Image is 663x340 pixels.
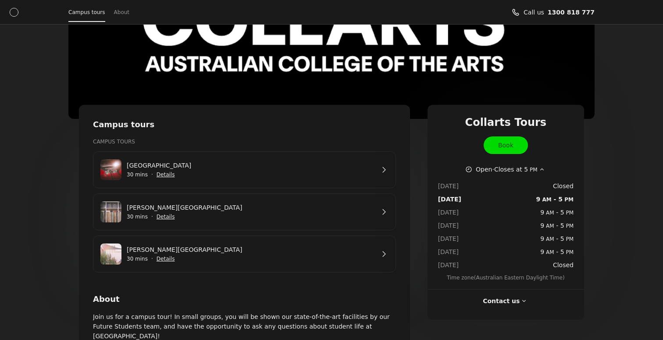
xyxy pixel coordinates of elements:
[544,236,554,242] span: AM
[438,234,461,243] dt: [DATE]
[127,203,374,212] a: [PERSON_NAME][GEOGRAPHIC_DATA]
[563,197,574,203] span: PM
[438,181,461,191] dt: [DATE]
[114,6,129,18] a: About
[540,209,544,216] span: 9
[544,223,554,229] span: AM
[127,161,374,170] a: [GEOGRAPHIC_DATA]
[540,248,544,255] span: 9
[564,236,574,242] span: PM
[548,7,595,17] a: Call us 1300 818 777
[540,235,544,242] span: 9
[93,119,396,130] h2: Campus tours
[438,194,461,204] dt: [DATE]
[544,249,554,255] span: AM
[540,247,574,257] span: -
[483,296,528,306] button: Contact us
[540,197,551,203] span: AM
[540,221,574,230] span: -
[68,6,105,18] a: Campus tours
[524,166,528,173] span: 5
[93,137,396,146] h3: Campus Tours
[540,222,544,229] span: 9
[564,210,574,216] span: PM
[465,115,547,129] span: Collarts Tours
[465,165,546,174] button: Show working hours
[438,208,461,217] dt: [DATE]
[553,181,574,191] span: Closed
[544,210,554,216] span: AM
[438,221,461,230] dt: [DATE]
[476,165,538,174] span: Open · Closes at
[438,260,461,270] dt: [DATE]
[524,7,544,17] span: Call us
[127,245,374,254] a: [PERSON_NAME][GEOGRAPHIC_DATA]
[560,248,564,255] span: 5
[157,212,175,221] button: Show details for Cromwell St Campus
[558,196,563,203] span: 5
[438,273,574,282] span: Time zone ( Australian Eastern Daylight Time )
[438,247,461,257] dt: [DATE]
[564,249,574,255] span: PM
[560,209,564,216] span: 5
[536,196,541,203] span: 9
[536,194,574,204] span: -
[157,170,175,179] button: Show details for Wellington St Campus
[540,208,574,217] span: -
[498,140,513,150] span: Book
[540,234,574,243] span: -
[157,254,175,263] button: Show details for George St Campus
[560,222,564,229] span: 5
[484,136,528,154] a: Book
[560,235,564,242] span: 5
[93,293,396,305] h2: About
[564,223,574,229] span: PM
[553,260,574,270] span: Closed
[528,167,537,173] span: PM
